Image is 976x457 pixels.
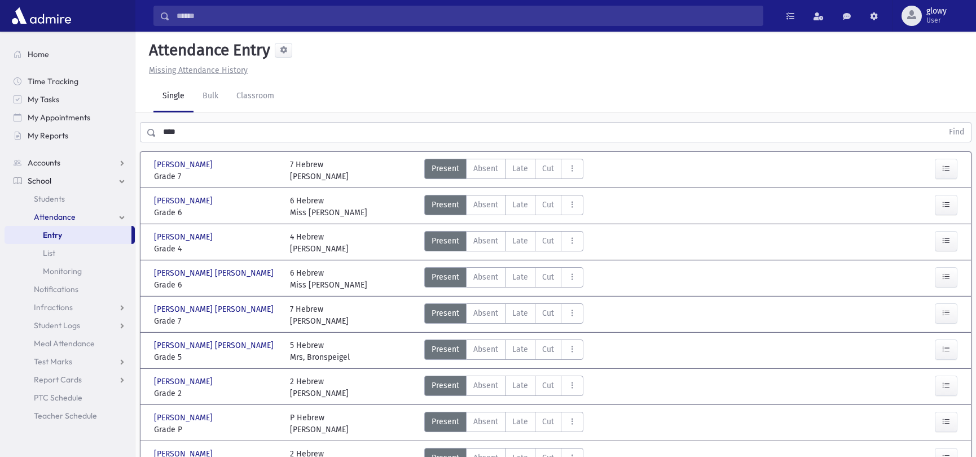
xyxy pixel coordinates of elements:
[432,199,459,211] span: Present
[34,284,78,294] span: Notifications
[5,316,135,334] a: Student Logs
[154,267,276,279] span: [PERSON_NAME] [PERSON_NAME]
[424,231,583,255] div: AttTypes
[28,158,60,168] span: Accounts
[5,244,135,262] a: List
[542,307,554,319] span: Cut
[5,108,135,127] a: My Appointments
[194,81,227,112] a: Bulk
[432,416,459,428] span: Present
[34,320,80,330] span: Student Logs
[5,334,135,352] a: Meal Attendance
[473,307,498,319] span: Absent
[432,380,459,391] span: Present
[154,315,279,327] span: Grade 7
[542,271,554,283] span: Cut
[43,266,82,276] span: Monitoring
[5,389,135,407] a: PTC Schedule
[154,171,279,182] span: Grade 7
[5,280,135,298] a: Notifications
[424,376,583,399] div: AttTypes
[424,267,583,291] div: AttTypes
[542,235,554,247] span: Cut
[542,163,554,175] span: Cut
[424,195,583,219] div: AttTypes
[5,298,135,316] a: Infractions
[34,411,97,421] span: Teacher Schedule
[5,190,135,208] a: Students
[542,380,554,391] span: Cut
[473,343,498,355] span: Absent
[424,159,583,182] div: AttTypes
[290,412,349,436] div: P Hebrew [PERSON_NAME]
[28,112,90,123] span: My Appointments
[149,66,248,75] u: Missing Attendance History
[290,231,349,255] div: 4 Hebrew [PERSON_NAME]
[473,163,498,175] span: Absent
[28,76,78,86] span: Time Tracking
[432,343,459,355] span: Present
[28,49,49,59] span: Home
[34,194,65,204] span: Students
[43,248,55,258] span: List
[512,199,528,211] span: Late
[34,338,95,349] span: Meal Attendance
[432,271,459,283] span: Present
[144,41,270,60] h5: Attendance Entry
[473,380,498,391] span: Absent
[542,199,554,211] span: Cut
[542,343,554,355] span: Cut
[542,416,554,428] span: Cut
[28,176,51,186] span: School
[5,72,135,90] a: Time Tracking
[154,207,279,219] span: Grade 6
[5,352,135,371] a: Test Marks
[170,6,763,26] input: Search
[290,159,349,182] div: 7 Hebrew [PERSON_NAME]
[926,16,947,25] span: User
[154,388,279,399] span: Grade 2
[227,81,283,112] a: Classroom
[34,356,72,367] span: Test Marks
[473,199,498,211] span: Absent
[290,340,350,363] div: 5 Hebrew Mrs, Bronspeigel
[432,307,459,319] span: Present
[512,416,528,428] span: Late
[9,5,74,27] img: AdmirePro
[154,424,279,436] span: Grade P
[5,262,135,280] a: Monitoring
[512,380,528,391] span: Late
[154,231,215,243] span: [PERSON_NAME]
[473,235,498,247] span: Absent
[154,376,215,388] span: [PERSON_NAME]
[512,163,528,175] span: Late
[43,230,62,240] span: Entry
[154,279,279,291] span: Grade 6
[432,235,459,247] span: Present
[926,7,947,16] span: glowy
[28,94,59,105] span: My Tasks
[154,351,279,363] span: Grade 5
[942,123,971,142] button: Find
[5,45,135,63] a: Home
[154,243,279,255] span: Grade 4
[512,235,528,247] span: Late
[290,267,367,291] div: 6 Hebrew Miss [PERSON_NAME]
[5,226,131,244] a: Entry
[154,412,215,424] span: [PERSON_NAME]
[290,376,349,399] div: 2 Hebrew [PERSON_NAME]
[512,271,528,283] span: Late
[5,407,135,425] a: Teacher Schedule
[154,195,215,207] span: [PERSON_NAME]
[34,393,82,403] span: PTC Schedule
[432,163,459,175] span: Present
[34,375,82,385] span: Report Cards
[473,271,498,283] span: Absent
[5,154,135,172] a: Accounts
[512,343,528,355] span: Late
[5,172,135,190] a: School
[34,302,73,312] span: Infractions
[5,90,135,108] a: My Tasks
[28,130,68,141] span: My Reports
[154,340,276,351] span: [PERSON_NAME] [PERSON_NAME]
